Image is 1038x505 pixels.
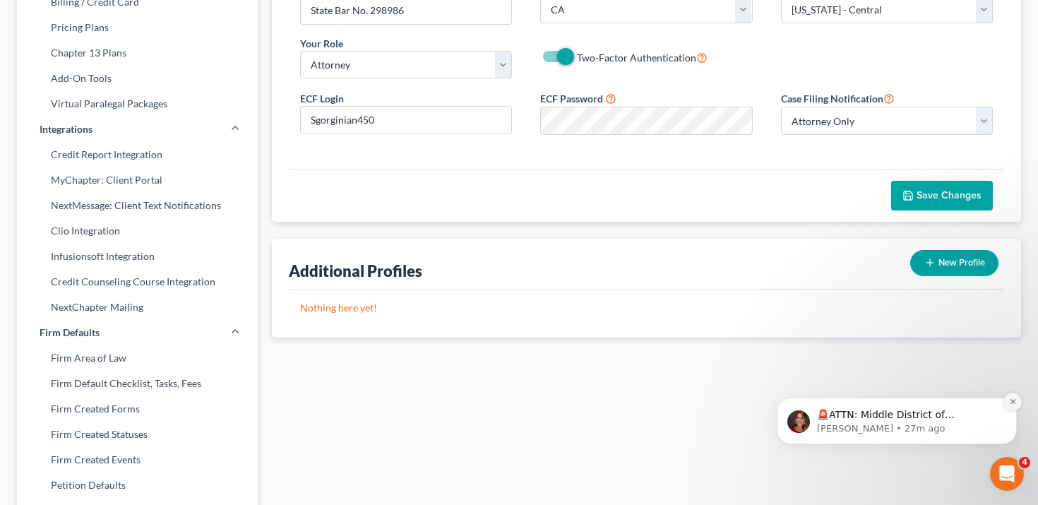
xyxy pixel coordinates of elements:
a: Pricing Plans [17,15,258,40]
a: Infusionsoft Integration [17,244,258,269]
a: Virtual Paralegal Packages [17,91,258,117]
label: ECF Login [300,91,344,106]
div: Additional Profiles [289,261,422,281]
a: Firm Created Statuses [17,422,258,447]
a: Firm Defaults [17,320,258,345]
a: Firm Created Events [17,447,258,473]
a: Integrations [17,117,258,142]
a: Petition Defaults [17,473,258,498]
a: Chapter 13 Plans [17,40,258,66]
iframe: Intercom live chat [990,457,1024,491]
p: 🚨ATTN: Middle District of [US_STATE] The court has added a new Credit Counseling Field that we ne... [61,100,244,114]
a: Firm Area of Law [17,345,258,371]
a: NextMessage: Client Text Notifications [17,193,258,218]
label: ECF Password [540,91,603,106]
span: Two-Factor Authentication [577,52,696,64]
span: Integrations [40,122,93,136]
span: Your Role [300,37,343,49]
a: Add-On Tools [17,66,258,91]
button: New Profile [910,250,998,276]
iframe: Intercom notifications message [756,309,1038,467]
button: Dismiss notification [248,84,266,102]
button: Save Changes [891,181,993,210]
a: Clio Integration [17,218,258,244]
a: MyChapter: Client Portal [17,167,258,193]
a: Credit Counseling Course Integration [17,269,258,295]
p: Message from Katie, sent 27m ago [61,114,244,126]
a: NextChapter Mailing [17,295,258,320]
span: 4 [1019,457,1030,468]
span: Save Changes [917,189,982,201]
label: Case Filing Notification [781,90,895,107]
a: Firm Created Forms [17,396,258,422]
span: Firm Defaults [40,326,100,340]
input: Enter ecf login... [301,107,512,133]
a: Firm Default Checklist, Tasks, Fees [17,371,258,396]
a: Credit Report Integration [17,142,258,167]
img: Profile image for Katie [32,102,54,124]
p: Nothing here yet! [300,301,994,315]
div: message notification from Katie, 27m ago. 🚨ATTN: Middle District of Florida The court has added a... [21,89,261,136]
